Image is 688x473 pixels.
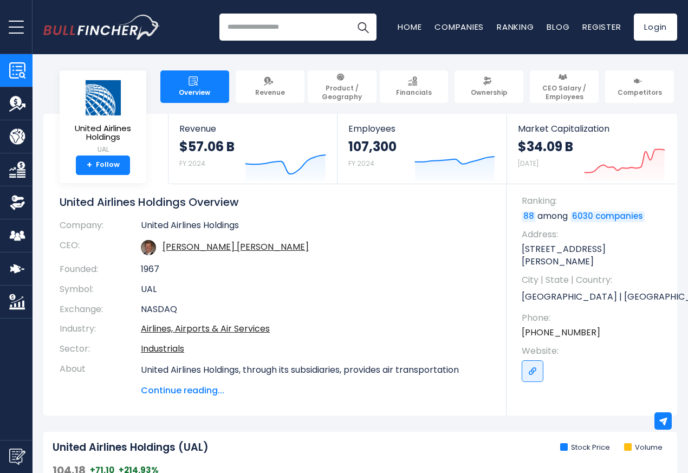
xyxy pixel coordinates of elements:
a: Product / Geography [308,70,377,103]
strong: 107,300 [348,138,397,155]
a: Companies [434,21,484,33]
a: Register [582,21,621,33]
a: Financials [380,70,449,103]
th: Founded: [60,260,141,280]
span: Ranking: [522,195,666,207]
img: Bullfincher logo [43,15,160,40]
a: Overview [160,70,229,103]
span: Competitors [618,88,662,97]
span: Overview [179,88,210,97]
small: [DATE] [518,159,538,168]
a: Blog [547,21,569,33]
th: Symbol: [60,280,141,300]
span: Website: [522,345,666,357]
th: Exchange: [60,300,141,320]
h1: United Airlines Holdings Overview [60,195,490,209]
span: Product / Geography [313,84,372,101]
p: [GEOGRAPHIC_DATA] | [GEOGRAPHIC_DATA] | US [522,289,666,306]
a: +Follow [76,155,130,175]
span: CEO Salary / Employees [535,84,594,101]
a: Industrials [141,342,184,355]
span: Address: [522,229,666,241]
td: NASDAQ [141,300,490,320]
p: [STREET_ADDRESS][PERSON_NAME] [522,243,666,268]
a: [PHONE_NUMBER] [522,327,600,339]
span: City | State | Country: [522,274,666,286]
strong: $57.06 B [179,138,235,155]
td: UAL [141,280,490,300]
a: Go to homepage [43,15,160,40]
li: Volume [624,443,663,452]
a: CEO Salary / Employees [530,70,599,103]
a: United Airlines Holdings UAL [68,79,138,155]
span: United Airlines Holdings [68,124,138,142]
span: Financials [396,88,432,97]
a: Airlines, Airports & Air Services [141,322,270,335]
th: Sector: [60,339,141,359]
th: About [60,359,141,397]
td: 1967 [141,260,490,280]
small: FY 2024 [348,159,374,168]
strong: $34.09 B [518,138,573,155]
a: ceo [163,241,309,253]
a: Go to link [522,360,543,382]
th: Industry: [60,319,141,339]
a: Revenue [236,70,304,103]
button: Search [349,14,377,41]
small: UAL [68,145,138,154]
span: Ownership [471,88,508,97]
th: CEO: [60,236,141,260]
a: Employees 107,300 FY 2024 [337,114,506,184]
a: Revenue $57.06 B FY 2024 [168,114,337,184]
a: Competitors [605,70,674,103]
a: 6030 companies [570,211,645,222]
a: Ownership [455,70,523,103]
span: Phone: [522,312,666,324]
a: 88 [522,211,536,222]
small: FY 2024 [179,159,205,168]
a: Market Capitalization $34.09 B [DATE] [507,114,676,184]
a: Ranking [497,21,534,33]
strong: + [87,160,92,170]
a: Home [398,21,421,33]
span: Revenue [255,88,285,97]
h2: United Airlines Holdings (UAL) [53,441,209,455]
p: among [522,210,666,222]
span: Revenue [179,124,326,134]
a: Login [634,14,677,41]
th: Company: [60,220,141,236]
img: Ownership [9,195,25,211]
span: Employees [348,124,495,134]
td: United Airlines Holdings [141,220,490,236]
span: Market Capitalization [518,124,665,134]
span: Continue reading... [141,384,490,397]
li: Stock Price [560,443,610,452]
img: j-scott-kirby.jpg [141,240,156,255]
